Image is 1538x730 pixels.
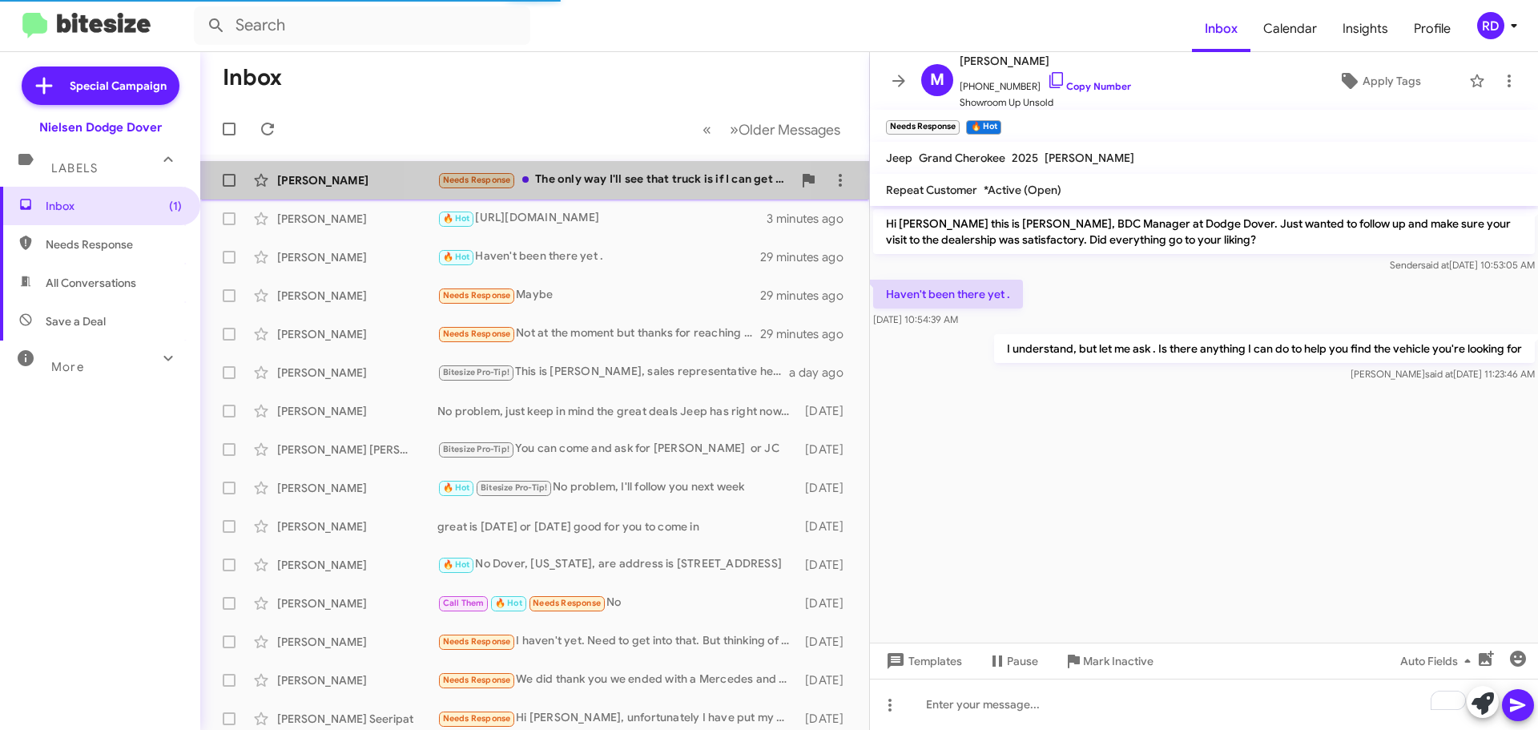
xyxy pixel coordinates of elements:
[1400,647,1477,676] span: Auto Fields
[277,249,437,265] div: [PERSON_NAME]
[443,713,511,724] span: Needs Response
[975,647,1051,676] button: Pause
[277,172,437,188] div: [PERSON_NAME]
[886,183,977,197] span: Repeat Customer
[1387,647,1490,676] button: Auto Fields
[223,65,282,91] h1: Inbox
[873,209,1535,254] p: Hi [PERSON_NAME] this is [PERSON_NAME], BDC Manager at Dodge Dover. Just wanted to follow up and ...
[277,711,437,727] div: [PERSON_NAME] Seeripat
[886,151,912,165] span: Jeep
[886,120,960,135] small: Needs Response
[443,290,511,300] span: Needs Response
[1477,12,1504,39] div: RD
[1330,6,1401,52] a: Insights
[443,482,470,493] span: 🔥 Hot
[960,95,1131,111] span: Showroom Up Unsold
[720,113,850,146] button: Next
[1401,6,1464,52] a: Profile
[873,313,958,325] span: [DATE] 10:54:39 AM
[984,183,1061,197] span: *Active (Open)
[767,211,856,227] div: 3 minutes ago
[46,275,136,291] span: All Conversations
[437,632,797,651] div: I haven't yet. Need to get into that. But thinking of used rather than another lease.
[919,151,1005,165] span: Grand Cherokee
[194,6,530,45] input: Search
[1012,151,1038,165] span: 2025
[277,595,437,611] div: [PERSON_NAME]
[277,326,437,342] div: [PERSON_NAME]
[730,119,739,139] span: »
[495,598,522,608] span: 🔥 Hot
[883,647,962,676] span: Templates
[437,594,797,612] div: No
[437,440,797,458] div: You can come and ask for [PERSON_NAME] or JC
[51,161,98,175] span: Labels
[277,365,437,381] div: [PERSON_NAME]
[277,634,437,650] div: [PERSON_NAME]
[443,598,485,608] span: Call Them
[46,236,182,252] span: Needs Response
[760,288,856,304] div: 29 minutes ago
[760,326,856,342] div: 29 minutes ago
[960,71,1131,95] span: [PHONE_NUMBER]
[1047,80,1131,92] a: Copy Number
[277,518,437,534] div: [PERSON_NAME]
[1007,647,1038,676] span: Pause
[873,280,1023,309] p: Haven't been there yet .
[960,51,1131,71] span: [PERSON_NAME]
[437,248,760,266] div: Haven't been there yet .
[533,598,601,608] span: Needs Response
[51,360,84,374] span: More
[437,363,789,381] div: This is [PERSON_NAME], sales representative here at Dover Dodge
[443,559,470,570] span: 🔥 Hot
[797,442,856,458] div: [DATE]
[70,78,167,94] span: Special Campaign
[437,325,760,343] div: Not at the moment but thanks for reaching out maybe it about a year
[169,198,182,214] span: (1)
[1297,67,1461,95] button: Apply Tags
[1051,647,1166,676] button: Mark Inactive
[277,211,437,227] div: [PERSON_NAME]
[694,113,850,146] nav: Page navigation example
[437,709,797,728] div: Hi [PERSON_NAME], unfortunately I have put my purchase on hold. I will be in the market for a Gla...
[437,171,792,189] div: The only way I'll see that truck is if I can get a 2500 crew cab 4x4 6'4" bed for $300 a month. O...
[966,120,1001,135] small: 🔥 Hot
[797,672,856,688] div: [DATE]
[870,647,975,676] button: Templates
[797,711,856,727] div: [DATE]
[277,672,437,688] div: [PERSON_NAME]
[1192,6,1250,52] a: Inbox
[797,480,856,496] div: [DATE]
[277,288,437,304] div: [PERSON_NAME]
[994,334,1535,363] p: I understand, but let me ask . Is there anything I can do to help you find the vehicle you're loo...
[22,67,179,105] a: Special Campaign
[797,557,856,573] div: [DATE]
[443,636,511,647] span: Needs Response
[39,119,162,135] div: Nielsen Dodge Dover
[277,557,437,573] div: [PERSON_NAME]
[693,113,721,146] button: Previous
[930,67,944,93] span: M
[797,595,856,611] div: [DATE]
[760,249,856,265] div: 29 minutes ago
[1363,67,1421,95] span: Apply Tags
[789,365,856,381] div: a day ago
[703,119,711,139] span: «
[277,403,437,419] div: [PERSON_NAME]
[443,213,470,224] span: 🔥 Hot
[437,478,797,497] div: No problem, I'll follow you next week
[437,555,797,574] div: No Dover, [US_STATE], are address is [STREET_ADDRESS]
[1390,259,1535,271] span: Sender [DATE] 10:53:05 AM
[1425,368,1453,380] span: said at
[481,482,547,493] span: Bitesize Pro-Tip!
[443,252,470,262] span: 🔥 Hot
[1464,12,1520,39] button: RD
[437,671,797,689] div: We did thank you we ended with a Mercedes and they gave a much higher trade in
[443,175,511,185] span: Needs Response
[1351,368,1535,380] span: [PERSON_NAME] [DATE] 11:23:46 AM
[277,442,437,458] div: [PERSON_NAME] [PERSON_NAME]
[1045,151,1134,165] span: [PERSON_NAME]
[870,679,1538,730] div: To enrich screen reader interactions, please activate Accessibility in Grammarly extension settings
